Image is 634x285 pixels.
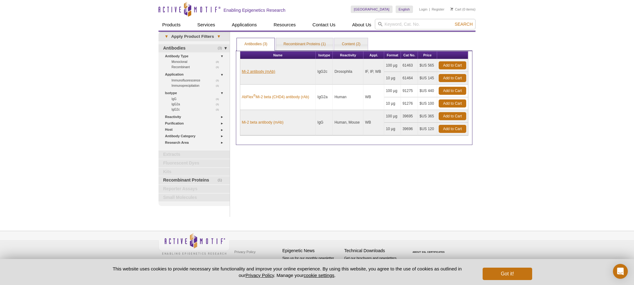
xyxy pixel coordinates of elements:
a: Mi-2 antibody (mAb) [242,69,275,74]
td: 100 µg [384,85,401,97]
a: Reactivity [165,114,226,120]
a: Add to Cart [439,99,466,107]
a: Extracts [158,151,230,159]
a: Terms & Conditions [233,256,265,266]
a: Application [165,71,226,78]
a: About Us [349,19,375,31]
a: Antibodies (3) [237,38,275,50]
td: 39695 [401,110,418,123]
a: Purification [165,120,226,127]
td: IF, IP, WB [363,59,384,85]
h4: Technical Downloads [344,248,403,253]
a: Content (2) [334,38,368,50]
img: Active Motif, [158,231,230,256]
p: Sign up for our monthly newsletter highlighting recent publications in the field of epigenetics. [282,256,341,277]
a: Recombinant Proteins (1) [276,38,333,50]
a: (3)Antibodies [158,44,230,52]
h2: Enabling Epigenetics Research [224,7,285,13]
h4: Epigenetic News [282,248,341,253]
th: Name [240,51,316,59]
a: (1)IgG2c [172,107,222,112]
li: | [429,6,430,13]
th: Format [384,51,401,59]
a: Contact Us [309,19,339,31]
a: Reporter Assays [158,185,230,193]
a: (1)Recombinant [172,64,222,70]
td: IgG2a [316,85,333,110]
a: Login [419,7,428,11]
span: (1) [216,102,222,107]
td: IgG [316,110,333,135]
a: Products [158,19,184,31]
td: 10 µg [384,97,401,110]
span: ▾ [214,34,224,39]
span: (1) [216,83,222,88]
td: 39696 [401,123,418,135]
th: Isotype [316,51,333,59]
td: 100 µg [384,59,401,72]
span: (1) [216,96,222,102]
td: $US 365 [418,110,437,123]
table: Click to Verify - This site chose Symantec SSL for secure e-commerce and confidential communicati... [406,242,453,256]
p: This website uses cookies to provide necessary site functionality and improve your online experie... [102,265,472,278]
a: Add to Cart [439,61,466,69]
span: Search [455,22,473,27]
span: (1) [216,78,222,83]
td: 100 µg [384,110,401,123]
td: $US 440 [418,85,437,97]
a: Privacy Policy [233,247,257,256]
span: ▾ [162,34,171,39]
th: Appl. [363,51,384,59]
td: 61463 [401,59,418,72]
td: 91275 [401,85,418,97]
td: 61464 [401,72,418,85]
span: (2) [216,59,222,64]
a: Kits [158,168,230,176]
td: $US 120 [418,123,437,135]
a: Antibody Category [165,133,226,139]
a: English [396,6,413,13]
a: Register [432,7,444,11]
a: Cart [450,7,461,11]
li: (0 items) [450,6,475,13]
div: Open Intercom Messenger [613,264,628,279]
button: Got it! [483,268,532,280]
a: (1)Immunoprecipitation [172,83,222,88]
img: Your Cart [450,7,453,11]
input: Keyword, Cat. No. [375,19,475,29]
a: Small Molecules [158,194,230,202]
th: Reactivity [333,51,363,59]
span: (1) [216,107,222,112]
a: (1)IgG2a [172,102,222,107]
a: Privacy Policy [245,273,274,278]
sup: ® [253,94,255,97]
span: (1) [218,176,225,184]
th: Cat No. [401,51,418,59]
td: 10 µg [384,123,401,135]
a: Add to Cart [439,125,466,133]
a: Applications [228,19,261,31]
td: 91276 [401,97,418,110]
td: Drosophila [333,59,363,85]
a: Isotype [165,90,226,96]
a: (1)Recombinant Proteins [158,176,230,184]
a: Resources [270,19,300,31]
td: $US 100 [418,97,437,110]
td: $US 145 [418,72,437,85]
button: Search [453,21,475,27]
p: Get our brochures and newsletters, or request them by mail. [344,256,403,271]
a: ▾Apply Product Filters▾ [158,32,230,42]
a: Fluorescent Dyes [158,159,230,167]
td: 10 µg [384,72,401,85]
td: $US 565 [418,59,437,72]
span: (1) [216,64,222,70]
a: Services [193,19,219,31]
button: cookie settings [304,273,334,278]
a: (1)Immunofluorescence [172,78,222,83]
a: ABOUT SSL CERTIFICATES [413,251,445,253]
a: (2)Monoclonal [172,59,222,64]
a: (1)IgG [172,96,222,102]
td: WB [363,85,384,110]
a: Host [165,126,226,133]
td: Human [333,85,363,110]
